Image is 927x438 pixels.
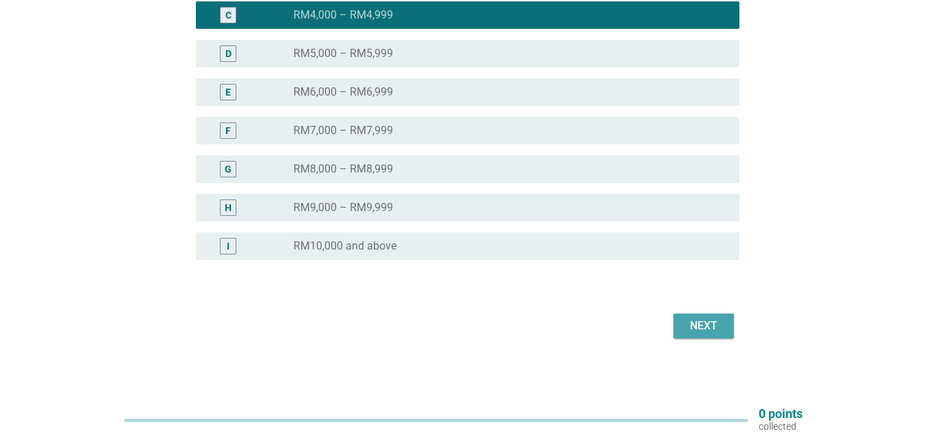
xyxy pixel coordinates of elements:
[293,201,393,215] label: RM9,000 – RM9,999
[759,420,803,432] p: collected
[225,162,232,177] div: G
[227,239,230,254] div: I
[684,318,723,334] div: Next
[293,162,393,176] label: RM8,000 – RM8,999
[225,8,232,23] div: C
[759,408,803,420] p: 0 points
[225,47,232,61] div: D
[293,47,393,61] label: RM5,000 – RM5,999
[225,85,231,100] div: E
[225,124,231,138] div: F
[293,85,393,99] label: RM6,000 – RM6,999
[293,239,397,253] label: RM10,000 and above
[293,124,393,138] label: RM7,000 – RM7,999
[293,8,393,22] label: RM4,000 – RM4,999
[673,314,734,338] button: Next
[225,201,232,215] div: H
